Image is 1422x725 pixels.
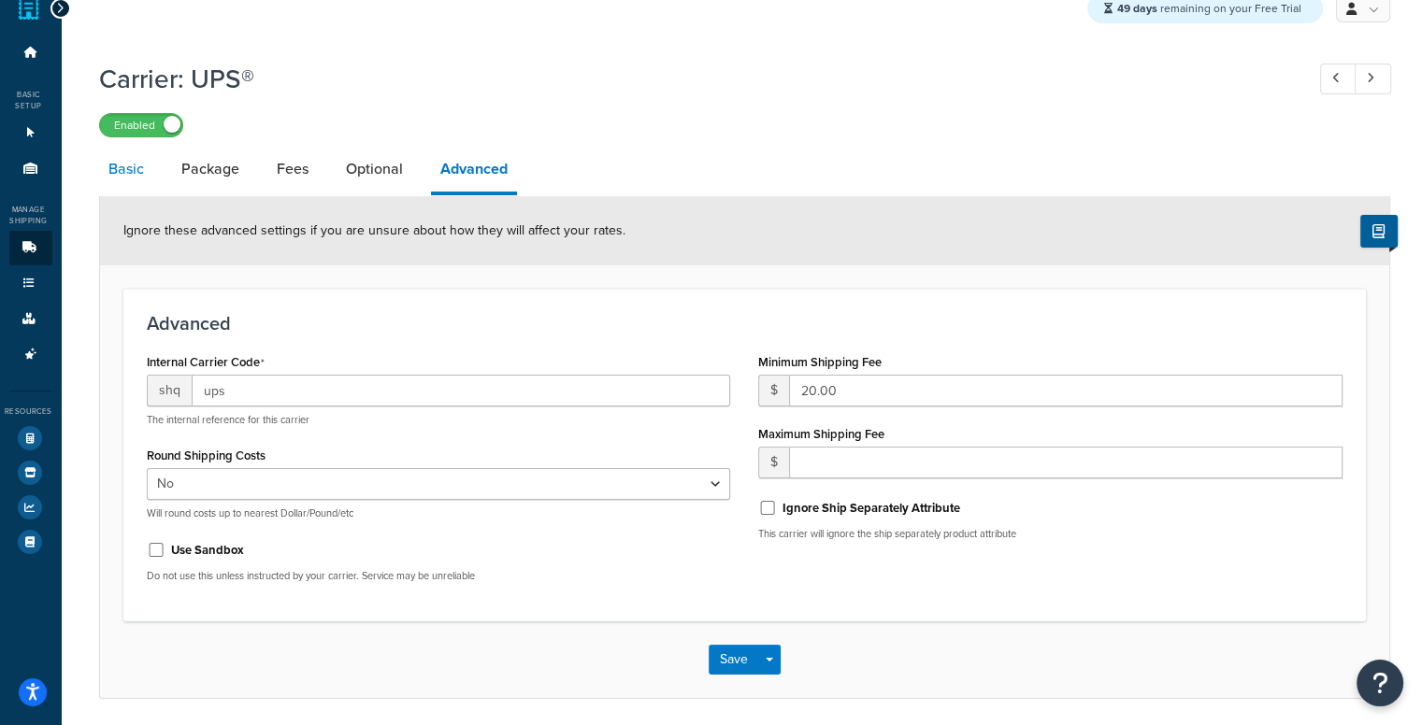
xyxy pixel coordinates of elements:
label: Minimum Shipping Fee [758,355,882,369]
li: Websites [9,116,52,150]
p: The internal reference for this carrier [147,413,731,427]
a: Advanced [431,147,517,195]
li: Dashboard [9,36,52,70]
label: Internal Carrier Code [147,355,265,370]
li: Advanced Features [9,337,52,372]
p: This carrier will ignore the ship separately product attribute [758,527,1343,541]
h3: Advanced [147,313,1343,334]
a: Fees [267,147,318,192]
label: Ignore Ship Separately Attribute [783,500,960,517]
a: Basic [99,147,153,192]
a: Optional [337,147,412,192]
span: $ [758,375,789,406]
li: Origins [9,151,52,186]
li: Test Your Rates [9,421,52,455]
li: Marketplace [9,456,52,490]
span: shq [147,375,192,406]
label: Maximum Shipping Fee [758,427,884,441]
button: Show Help Docs [1360,215,1398,248]
a: Previous Record [1320,64,1357,94]
span: $ [758,447,789,478]
button: Save [709,645,759,675]
li: Boxes [9,302,52,336]
span: Ignore these advanced settings if you are unsure about how they will affect your rates. [123,220,625,240]
li: Carriers [9,231,52,265]
a: Next Record [1355,64,1391,94]
label: Use Sandbox [171,542,244,559]
li: Shipping Rules [9,266,52,301]
li: Analytics [9,490,52,524]
li: Help Docs [9,525,52,559]
p: Will round costs up to nearest Dollar/Pound/etc [147,506,731,520]
p: Do not use this unless instructed by your carrier. Service may be unreliable [147,569,731,583]
h1: Carrier: UPS® [99,61,1286,97]
label: Round Shipping Costs [147,448,266,462]
a: Package [172,147,249,192]
button: Open Resource Center [1357,660,1403,706]
label: Enabled [100,114,182,136]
